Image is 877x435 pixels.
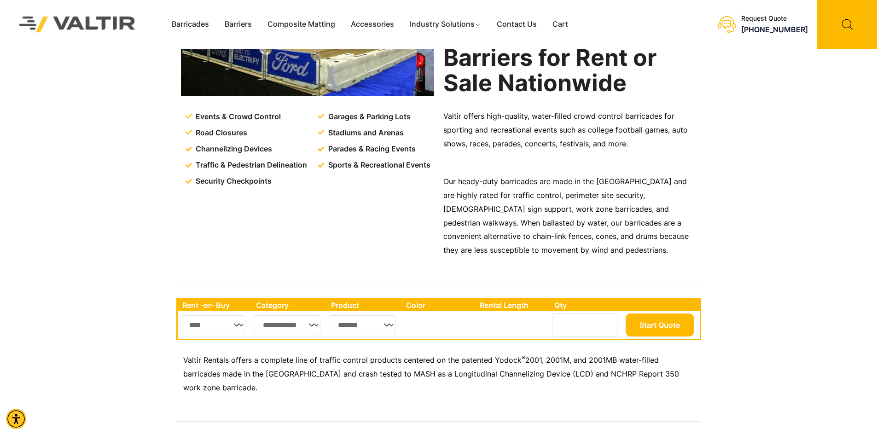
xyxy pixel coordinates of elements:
th: Color [401,299,476,311]
a: Cart [545,17,576,31]
th: Rental Length [475,299,550,311]
a: Contact Us [489,17,545,31]
th: Qty [550,299,623,311]
a: Composite Matting [260,17,343,31]
th: Product [326,299,401,311]
a: call (888) 496-3625 [741,25,808,34]
span: Security Checkpoints [193,174,272,188]
p: Our heady-duty barricades are made in the [GEOGRAPHIC_DATA] and are highly rated for traffic cont... [443,175,697,258]
th: Rent -or- Buy [178,299,251,311]
input: Number [552,313,617,336]
sup: ® [522,354,525,361]
span: Channelizing Devices [193,142,272,156]
span: Road Closures [193,126,247,140]
a: Industry Solutions [402,17,489,31]
div: Request Quote [741,15,808,23]
span: Traffic & Pedestrian Delineation [193,158,307,172]
span: 2001, 2001M, and 2001MB water-filled barricades made in the [GEOGRAPHIC_DATA] and crash tested to... [183,355,679,392]
div: Accessibility Menu [6,409,26,429]
select: Single select [180,315,246,335]
select: Single select [254,315,321,335]
button: Start Quote [626,313,694,336]
span: Garages & Parking Lots [326,110,411,124]
span: Sports & Recreational Events [326,158,430,172]
img: Valtir Rentals [7,4,148,44]
span: Events & Crowd Control [193,110,281,124]
select: Single select [329,315,395,335]
span: Stadiums and Arenas [326,126,404,140]
span: Valtir Rentals offers a complete line of traffic control products centered on the patented Yodock [183,355,522,365]
span: Parades & Racing Events [326,142,416,156]
a: Barriers [217,17,260,31]
p: Valtir offers high-quality, water-filled crowd control barricades for sporting and recreational e... [443,110,697,151]
th: Category [251,299,327,311]
a: Barricades [164,17,217,31]
a: Accessories [343,17,402,31]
